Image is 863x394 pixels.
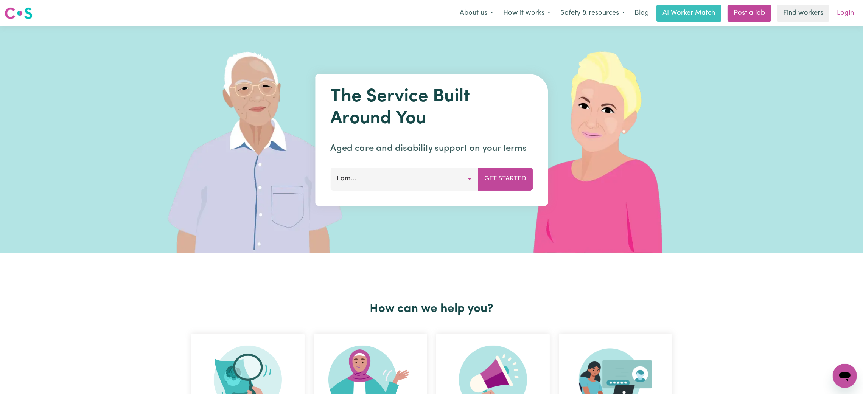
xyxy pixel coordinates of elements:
button: Safety & resources [555,5,630,21]
button: About us [455,5,498,21]
a: Blog [630,5,653,22]
h2: How can we help you? [187,302,677,316]
a: Post a job [728,5,771,22]
a: Find workers [777,5,829,22]
button: How it works [498,5,555,21]
button: I am... [330,168,478,190]
h1: The Service Built Around You [330,86,533,130]
a: Careseekers logo [5,5,33,22]
p: Aged care and disability support on your terms [330,142,533,155]
iframe: Button to launch messaging window, conversation in progress [833,364,857,388]
a: AI Worker Match [656,5,721,22]
button: Get Started [478,168,533,190]
a: Login [832,5,858,22]
img: Careseekers logo [5,6,33,20]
